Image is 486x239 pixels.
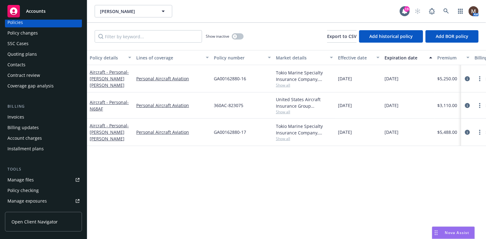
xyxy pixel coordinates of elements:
[90,123,129,142] a: Aircraft - Personal
[276,69,333,82] div: Tokio Marine Specialty Insurance Company, Philadelphia Insurance Companies
[5,103,82,110] div: Billing
[7,81,54,91] div: Coverage gap analysis
[214,129,246,135] span: GA00162880-17
[464,129,471,136] a: circleInformation
[90,99,129,112] a: Aircraft - Personal
[7,196,47,206] div: Manage exposures
[385,54,425,61] div: Expiration date
[464,102,471,109] a: circleInformation
[476,129,484,136] a: more
[426,5,438,17] a: Report a Bug
[7,112,24,122] div: Invoices
[338,75,352,82] span: [DATE]
[7,133,42,143] div: Account charges
[214,102,243,109] span: 360AC-823075
[7,185,39,195] div: Policy checking
[134,50,211,65] button: Lines of coverage
[464,75,471,82] a: circleInformation
[5,28,82,38] a: Policy changes
[436,33,468,39] span: Add BOR policy
[136,75,209,82] a: Personal Aircraft Aviation
[412,5,424,17] a: Start snowing
[136,129,209,135] a: Personal Aircraft Aviation
[7,60,25,70] div: Contacts
[5,112,82,122] a: Invoices
[5,70,82,80] a: Contract review
[385,102,398,109] span: [DATE]
[276,123,333,136] div: Tokio Marine Specialty Insurance Company, Philadelphia Insurance Companies, [GEOGRAPHIC_DATA] Spe...
[7,123,39,133] div: Billing updates
[90,69,129,88] a: Aircraft - Personal
[385,129,398,135] span: [DATE]
[7,39,29,49] div: SSC Cases
[95,30,202,43] input: Filter by keyword...
[26,9,46,14] span: Accounts
[335,50,382,65] button: Effective date
[382,50,435,65] button: Expiration date
[359,30,423,43] button: Add historical policy
[136,102,209,109] a: Personal Aircraft Aviation
[454,5,467,17] a: Switch app
[7,207,48,217] div: Manage certificates
[476,102,484,109] a: more
[469,6,479,16] img: photo
[214,75,246,82] span: GA00162880-16
[369,33,413,39] span: Add historical policy
[425,30,479,43] button: Add BOR policy
[136,54,202,61] div: Lines of coverage
[214,54,264,61] div: Policy number
[5,207,82,217] a: Manage certificates
[445,230,470,235] span: Nova Assist
[437,75,457,82] span: $5,250.00
[7,17,23,27] div: Policies
[5,17,82,27] a: Policies
[5,175,82,185] a: Manage files
[5,196,82,206] a: Manage exposures
[432,227,440,239] div: Drag to move
[327,33,357,39] span: Export to CSV
[404,6,410,12] div: 19
[338,129,352,135] span: [DATE]
[5,60,82,70] a: Contacts
[5,185,82,195] a: Policy checking
[327,30,357,43] button: Export to CSV
[90,99,129,112] span: - N68AF
[100,8,154,15] span: [PERSON_NAME]
[7,28,38,38] div: Policy changes
[87,50,134,65] button: Policy details
[95,5,172,17] button: [PERSON_NAME]
[7,144,44,154] div: Installment plans
[5,144,82,154] a: Installment plans
[5,81,82,91] a: Coverage gap analysis
[338,102,352,109] span: [DATE]
[273,50,335,65] button: Market details
[437,54,463,61] div: Premium
[276,54,326,61] div: Market details
[437,129,457,135] span: $5,488.00
[7,49,37,59] div: Quoting plans
[476,75,484,82] a: more
[5,49,82,59] a: Quoting plans
[437,102,457,109] span: $3,110.00
[90,54,124,61] div: Policy details
[385,75,398,82] span: [DATE]
[5,133,82,143] a: Account charges
[338,54,373,61] div: Effective date
[276,136,333,141] span: Show all
[211,50,273,65] button: Policy number
[90,69,129,88] span: - [PERSON_NAME] [PERSON_NAME]
[5,166,82,172] div: Tools
[7,70,40,80] div: Contract review
[276,96,333,109] div: United States Aircraft Insurance Group ([GEOGRAPHIC_DATA]), United States Aircraft Insurance Grou...
[206,34,229,39] span: Show inactive
[11,218,58,225] span: Open Client Navigator
[5,123,82,133] a: Billing updates
[276,82,333,88] span: Show all
[90,123,129,142] span: - [PERSON_NAME] [PERSON_NAME]
[5,39,82,49] a: SSC Cases
[7,175,34,185] div: Manage files
[276,109,333,115] span: Show all
[440,5,452,17] a: Search
[435,50,472,65] button: Premium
